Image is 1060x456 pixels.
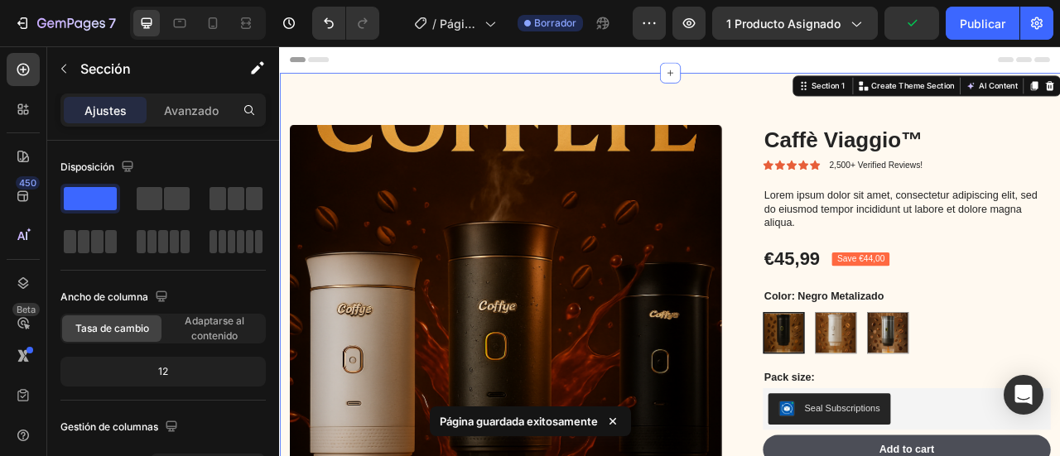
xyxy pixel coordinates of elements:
font: 7 [108,15,116,31]
font: 450 [19,177,36,189]
font: Sección [80,60,131,77]
font: Disposición [60,161,114,173]
font: Tasa de cambio [75,322,149,334]
font: Página del producto - [DATE][PERSON_NAME] 13:54:57 [440,17,481,170]
h1: Caffè Viaggio™ [615,100,981,139]
font: Publicar [960,17,1005,31]
iframe: Área de diseño [279,46,1060,456]
p: Pack size: [617,412,980,430]
font: / [432,17,436,31]
div: Abrir Intercom Messenger [1004,375,1043,415]
font: Ajustes [84,103,127,118]
font: Ancho de columna [60,290,148,303]
font: Beta [17,304,36,315]
button: AI Content [870,41,942,60]
button: Publicar [946,7,1019,40]
button: 7 [7,7,123,40]
font: 12 [158,365,168,377]
p: 2,500+ Verified Reviews! [700,144,818,158]
font: Adaptarse al contenido [185,314,244,342]
font: 1 producto asignado [726,17,841,31]
button: 1 producto asignado [712,7,878,40]
div: €45,99 [615,254,690,287]
p: Create Theme Section [753,43,859,58]
pre: Save €44,00 [702,262,776,280]
font: Gestión de columnas [60,420,158,433]
div: Section 1 [673,43,722,58]
font: Avanzado [164,103,219,118]
font: Borrador [534,17,576,29]
legend: Color: Negro Metalizado [615,308,771,329]
div: Deshacer/Rehacer [312,7,379,40]
font: Página guardada exitosamente [440,415,598,428]
p: Sección [80,59,216,79]
p: Lorem ipsum dolor sit amet, consectetur adipiscing elit, sed do eiusmod tempor incididunt ut labo... [617,181,980,233]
